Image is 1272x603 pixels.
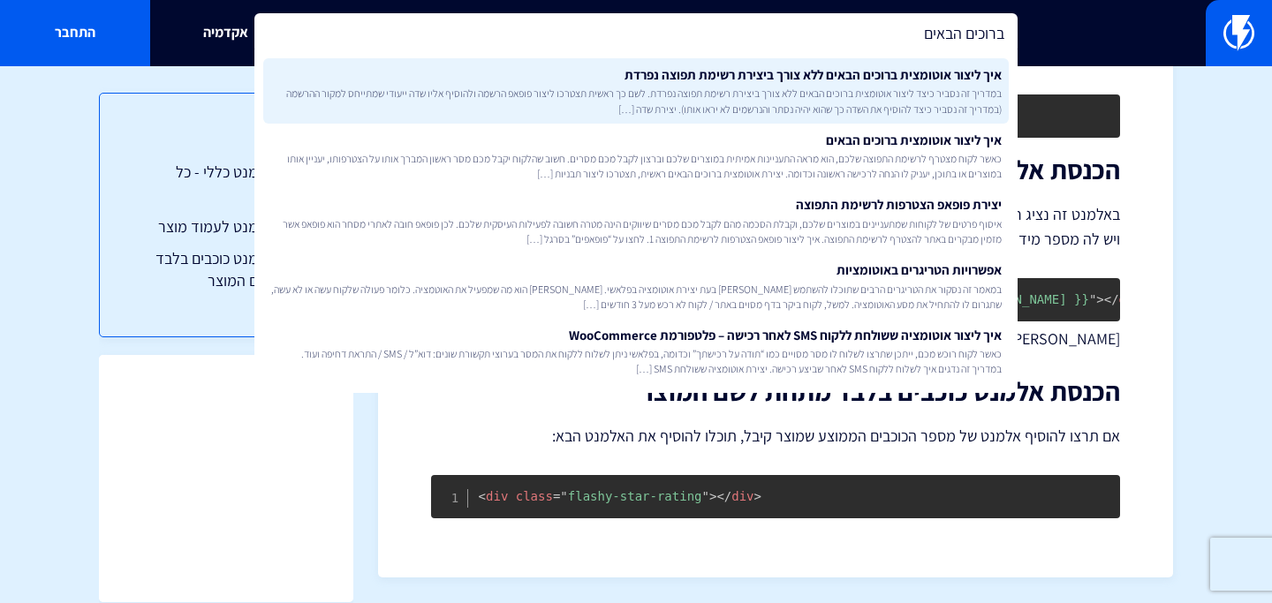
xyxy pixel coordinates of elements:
a: איך ליצור אוטומציה ששולחת ללקוח SMS לאחר רכישה – פלטפורמת WooCommerceכאשר לקוח רוכש מכם, ייתכן שת... [263,319,1009,384]
span: > [754,489,761,503]
span: כאשר לקוח רוכש מכם, ייתכן שתרצו לשלוח לו מסר מסויים כמו “תודה על רכישתך” וכדומה, בפלאשי ניתן לשלו... [270,346,1002,376]
span: < [479,489,486,503]
a: יצירת פופאפ הצטרפות לרשימת התפוצהאיסוף פרטים של לקוחות שמתעניינים במוצרים שלכם, וקבלת הסכמה מהם ל... [263,188,1009,253]
span: div [479,489,509,503]
span: </ [1104,292,1119,306]
a: אפשרויות הטריגרים באוטומציותבמאמר זה נסקור את הטריגרים הרבים שתוכלו להשתמש [PERSON_NAME] בעת יציר... [263,253,1009,319]
span: > [1096,292,1103,306]
span: </ [716,489,731,503]
span: " [702,489,709,503]
span: = [553,489,560,503]
span: div [1104,292,1141,306]
span: במאמר זה נסקור את הטריגרים הרבים שתוכלו להשתמש [PERSON_NAME] בעת יצירת אוטומציה בפלאשי. [PERSON_N... [270,282,1002,312]
span: " [560,489,567,503]
a: הכנסת אלמנט כללי - כל המוצרים [135,161,317,206]
p: אם תרצו להוסיף אלמנט של מספר הכוכבים הממוצע שמוצר קיבל, תוכלו להוסיף את האלמנט הבא: [431,424,1120,448]
span: flashy-star-rating [553,489,709,503]
span: class [516,489,553,503]
a: איך ליצור אוטומצית ברוכים הבאיםכאשר לקוח מצטרף לרשימת התפוצה שלכם, הוא מראה התעניינות אמיתית במוצ... [263,124,1009,189]
span: במדריך זה נסביר כיצד ליצור אוטומצית ברוכים הבאים ללא צורך ביצירת רשימת תפוצה נפרדת. לשם כך ראשית ... [270,86,1002,116]
a: הכנסת אלמנט כוכבים בלבד מתחת לשם המוצר [135,247,317,292]
span: > [709,489,716,503]
a: הכנסת אלמנט לעמוד מוצר [135,215,317,238]
span: div [716,489,753,503]
span: " [1089,292,1096,306]
h2: הכנסת אלמנט כוכבים בלבד מתחת לשם המוצר [431,377,1120,406]
h3: תוכן [135,129,317,152]
span: איסוף פרטים של לקוחות שמתעניינים במוצרים שלכם, וקבלת הסכמה מהם לקבל מכם מסרים שיווקים הינה מטרה ח... [270,216,1002,246]
a: איך ליצור אוטומצית ברוכים הבאים ללא צורך ביצירת רשימת תפוצה נפרדתבמדריך זה נסביר כיצד ליצור אוטומ... [263,58,1009,124]
span: כאשר לקוח מצטרף לרשימת התפוצה שלכם, הוא מראה התעניינות אמיתית במוצרים שלכם וברצון לקבל מכם מסרים.... [270,151,1002,181]
input: חיפוש מהיר... [254,13,1018,54]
